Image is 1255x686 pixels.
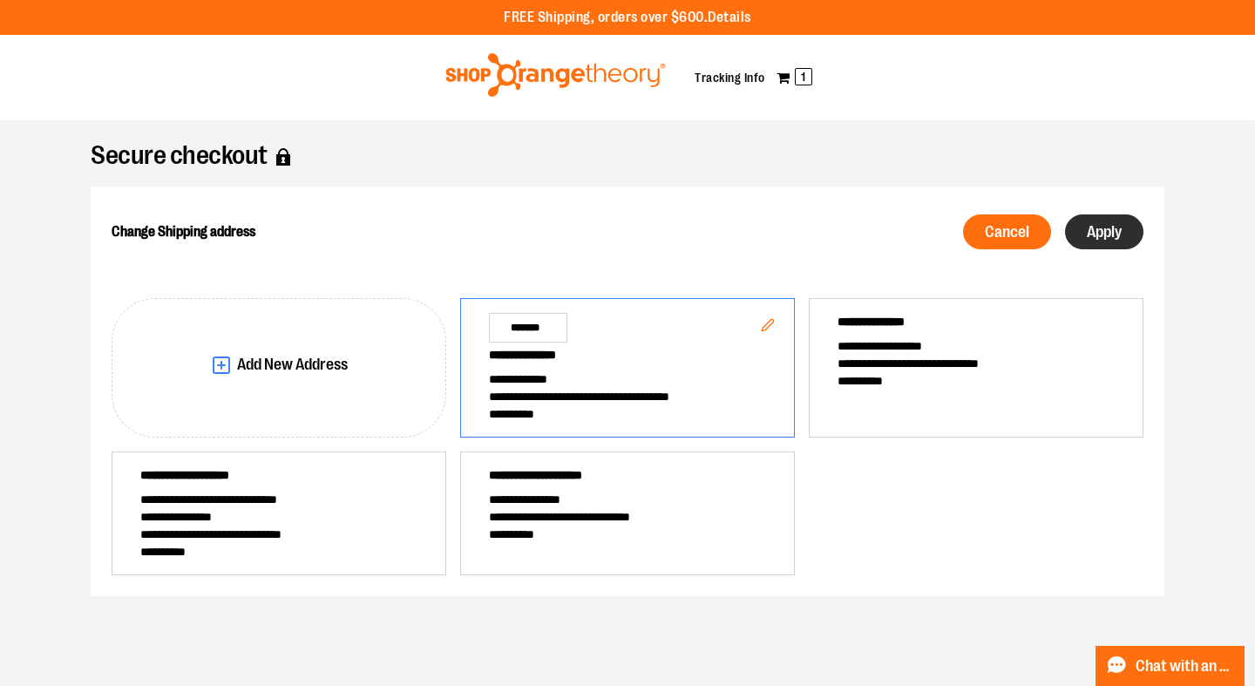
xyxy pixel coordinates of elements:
h2: Change Shipping address [112,207,609,256]
img: Shop Orangetheory [443,53,668,97]
span: 1 [795,68,812,85]
button: Apply [1065,214,1143,249]
button: Chat with an Expert [1096,646,1245,686]
button: Edit [747,304,789,350]
button: Cancel [963,214,1051,249]
button: Add New Address [112,298,446,438]
span: Apply [1087,224,1122,241]
a: Details [708,10,751,25]
p: FREE Shipping, orders over $600. [504,8,751,28]
a: Tracking Info [695,71,765,85]
h1: Secure checkout [91,148,1164,166]
span: Cancel [985,224,1029,241]
span: Chat with an Expert [1136,658,1234,675]
span: Add New Address [237,357,348,373]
